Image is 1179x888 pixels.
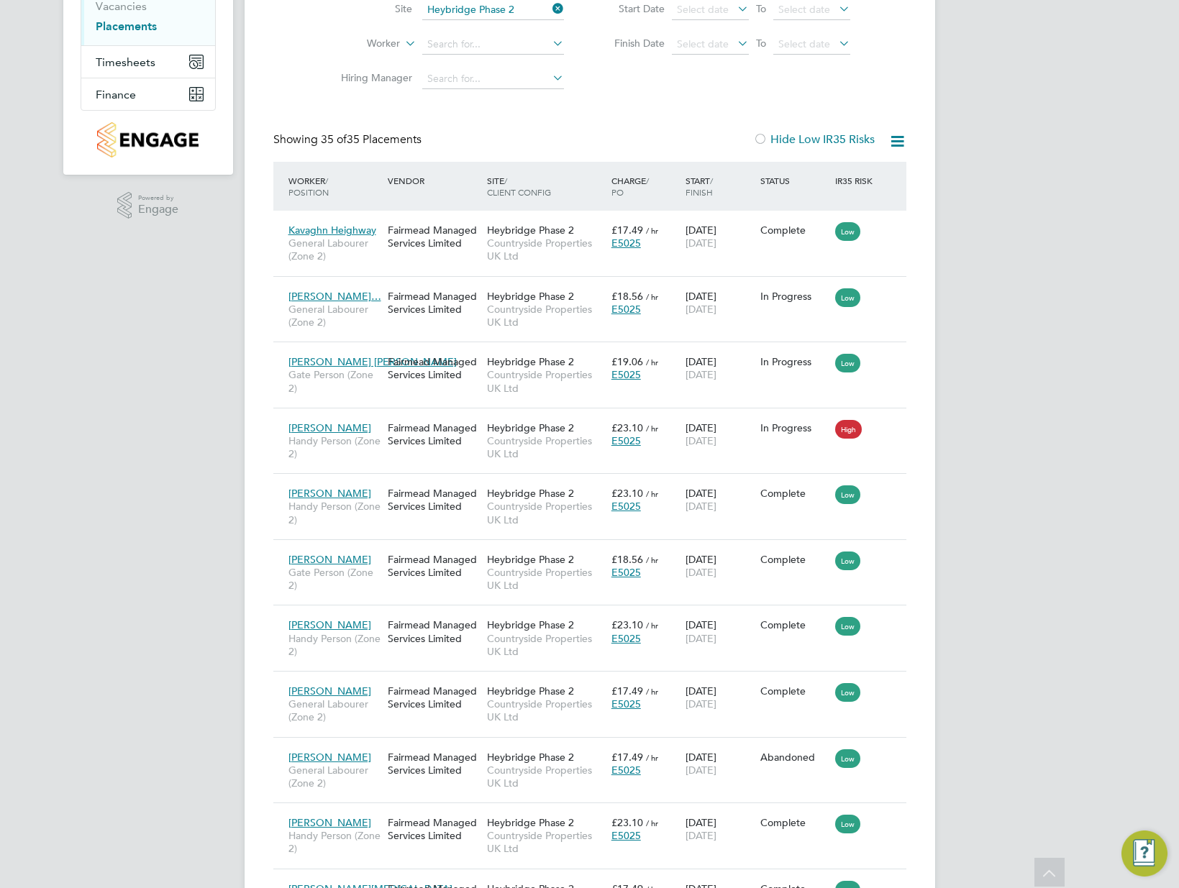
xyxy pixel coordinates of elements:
div: [DATE] [682,611,757,651]
img: countryside-properties-logo-retina.png [97,122,199,157]
span: Low [835,815,860,833]
span: [PERSON_NAME]… [288,290,381,303]
span: / hr [646,818,658,828]
span: £19.06 [611,355,643,368]
div: Fairmead Managed Services Limited [384,546,483,586]
span: [DATE] [686,434,716,447]
span: Heybridge Phase 2 [487,751,574,764]
span: General Labourer (Zone 2) [288,764,381,789]
span: [DATE] [686,500,716,513]
span: Low [835,485,860,504]
span: 35 Placements [321,132,422,147]
span: Heybridge Phase 2 [487,618,574,631]
span: Low [835,288,860,307]
span: [PERSON_NAME] [288,618,371,631]
span: Handy Person (Zone 2) [288,500,381,526]
div: [DATE] [682,809,757,849]
a: [PERSON_NAME]General Labourer (Zone 2)Fairmead Managed Services LimitedHeybridge Phase 2Countrysi... [285,677,906,689]
span: E5025 [611,764,641,777]
span: To [752,34,770,52]
span: Countryside Properties UK Ltd [487,237,604,262]
span: Countryside Properties UK Ltd [487,500,604,526]
span: [DATE] [686,237,716,250]
span: Countryside Properties UK Ltd [487,632,604,658]
div: Worker [285,168,384,205]
span: Heybridge Phase 2 [487,355,574,368]
div: IR35 Risk [832,168,881,193]
div: [DATE] [682,677,757,718]
span: Select date [677,37,729,50]
a: [PERSON_NAME]…General Labourer (Zone 2)Fairmead Managed Services LimitedHeybridge Phase 2Countrys... [285,282,906,294]
span: / hr [646,357,658,367]
a: [PERSON_NAME]Handy Person (Zone 2)Fairmead Managed Services LimitedHeybridge Phase 2Countryside P... [285,610,906,623]
span: / hr [646,554,658,565]
div: Status [757,168,832,193]
span: [PERSON_NAME] [288,421,371,434]
div: [DATE] [682,283,757,323]
input: Search for... [422,35,564,55]
a: Go to home page [81,122,216,157]
span: Handy Person (Zone 2) [288,434,381,460]
span: Timesheets [96,55,155,69]
a: [PERSON_NAME][MEDICAL_DATA]…General Labourer (Zone 2)Fairmead Managed Services LimitedHeybridge P... [285,874,906,887]
span: General Labourer (Zone 2) [288,303,381,329]
span: E5025 [611,303,641,316]
div: [DATE] [682,348,757,388]
span: / Client Config [487,175,551,198]
span: [DATE] [686,697,716,710]
span: / hr [646,423,658,434]
span: E5025 [611,500,641,513]
span: / PO [611,175,649,198]
span: High [835,420,862,439]
span: / Position [288,175,329,198]
span: Heybridge Phase 2 [487,685,574,697]
span: Heybridge Phase 2 [487,290,574,303]
span: Low [835,749,860,768]
div: Fairmead Managed Services Limited [384,480,483,520]
div: In Progress [760,355,828,368]
div: Start [682,168,757,205]
span: Countryside Properties UK Ltd [487,829,604,855]
div: Fairmead Managed Services Limited [384,809,483,849]
div: Complete [760,685,828,697]
span: / hr [646,488,658,499]
div: Fairmead Managed Services Limited [384,677,483,718]
button: Timesheets [81,46,215,78]
div: [DATE] [682,414,757,454]
label: Finish Date [600,37,665,50]
div: Fairmead Managed Services Limited [384,611,483,651]
span: £17.49 [611,751,643,764]
span: [PERSON_NAME] [288,487,371,500]
div: Fairmead Managed Services Limited [384,348,483,388]
span: Countryside Properties UK Ltd [487,764,604,789]
span: [DATE] [686,566,716,579]
a: [PERSON_NAME]Gate Person (Zone 2)Fairmead Managed Services LimitedHeybridge Phase 2Countryside Pr... [285,545,906,557]
div: Complete [760,224,828,237]
span: [PERSON_NAME] [288,685,371,697]
span: E5025 [611,829,641,842]
span: [PERSON_NAME] [PERSON_NAME] [288,355,457,368]
span: Countryside Properties UK Ltd [487,434,604,460]
span: Powered by [138,192,178,204]
div: Fairmead Managed Services Limited [384,283,483,323]
span: [DATE] [686,829,716,842]
a: Powered byEngage [117,192,178,219]
button: Finance [81,78,215,110]
div: Showing [273,132,424,147]
span: E5025 [611,434,641,447]
span: General Labourer (Zone 2) [288,237,381,262]
span: General Labourer (Zone 2) [288,697,381,723]
span: [PERSON_NAME] [288,751,371,764]
a: Placements [96,19,157,33]
button: Engage Resource Center [1121,830,1167,876]
a: [PERSON_NAME] [PERSON_NAME]Gate Person (Zone 2)Fairmead Managed Services LimitedHeybridge Phase 2... [285,347,906,360]
a: [PERSON_NAME]Handy Person (Zone 2)Fairmead Managed Services LimitedHeybridge Phase 2Countryside P... [285,808,906,820]
span: Select date [778,37,830,50]
span: Heybridge Phase 2 [487,487,574,500]
span: Finance [96,88,136,101]
span: / hr [646,225,658,236]
div: Fairmead Managed Services Limited [384,216,483,257]
div: Complete [760,487,828,500]
div: Fairmead Managed Services Limited [384,743,483,784]
span: E5025 [611,697,641,710]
